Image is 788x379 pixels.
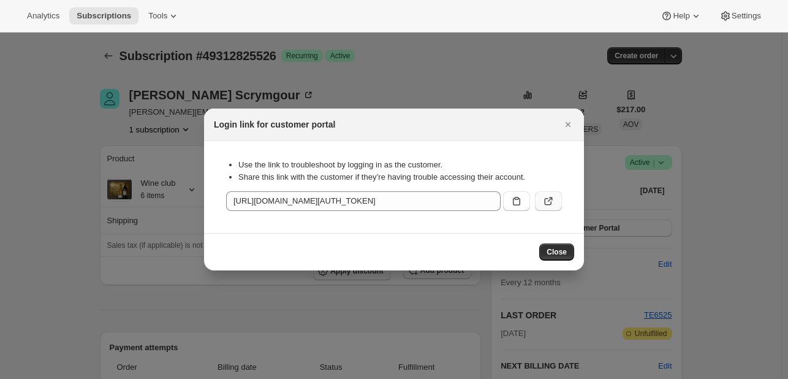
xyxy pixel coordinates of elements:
[27,11,59,21] span: Analytics
[77,11,131,21] span: Subscriptions
[547,247,567,257] span: Close
[141,7,187,25] button: Tools
[653,7,709,25] button: Help
[238,159,562,171] li: Use the link to troubleshoot by logging in as the customer.
[539,243,574,261] button: Close
[148,11,167,21] span: Tools
[69,7,138,25] button: Subscriptions
[732,11,761,21] span: Settings
[214,118,335,131] h2: Login link for customer portal
[712,7,768,25] button: Settings
[673,11,689,21] span: Help
[238,171,562,183] li: Share this link with the customer if they’re having trouble accessing their account.
[20,7,67,25] button: Analytics
[559,116,577,133] button: Close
